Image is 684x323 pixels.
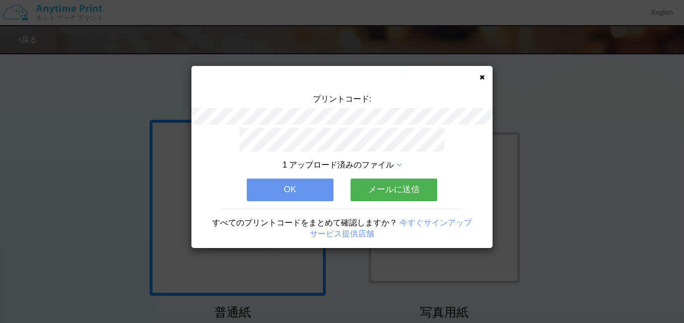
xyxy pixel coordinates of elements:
button: OK [247,179,333,201]
a: 今すぐサインアップ [399,218,472,227]
span: すべてのプリントコードをまとめて確認しますか？ [212,218,397,227]
button: メールに送信 [351,179,437,201]
span: 1 アップロード済みのファイル [283,160,394,169]
span: プリントコード: [313,95,371,103]
a: サービス提供店舗 [310,229,374,238]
